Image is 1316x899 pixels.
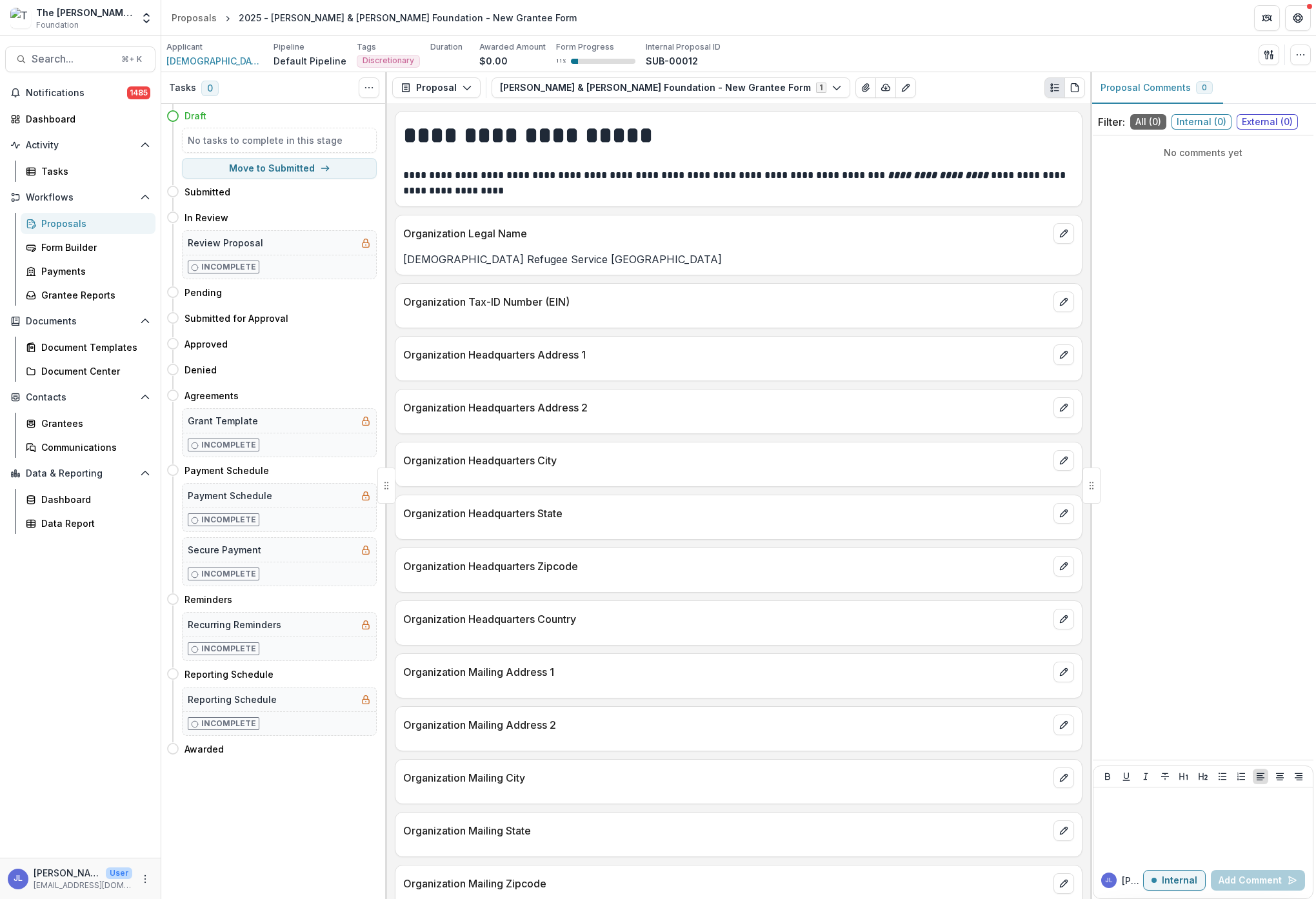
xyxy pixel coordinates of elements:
button: Strike [1157,769,1173,784]
button: Bullet List [1215,769,1230,784]
h4: Submitted for Approval [184,311,288,325]
p: Incomplete [201,568,256,580]
div: Form Builder [41,241,145,254]
span: Workflows [26,192,135,203]
button: edit [1053,662,1074,682]
span: External ( 0 ) [1237,114,1298,130]
button: Open entity switcher [137,5,155,31]
a: Data Report [21,513,155,534]
h4: Submitted [184,185,230,199]
button: Partners [1254,5,1280,31]
div: Janice Lombardo [1105,877,1113,884]
h5: Review Proposal [188,236,263,250]
button: View Attached Files [855,77,876,98]
p: Applicant [166,41,203,53]
h4: Pending [184,286,222,299]
button: Heading 2 [1195,769,1211,784]
p: Organization Headquarters Zipcode [403,558,1048,574]
button: Bold [1100,769,1115,784]
h5: Recurring Reminders [188,618,281,631]
p: Filter: [1098,114,1125,130]
div: Grantee Reports [41,288,145,302]
p: User [106,867,132,879]
h5: Grant Template [188,414,258,428]
button: edit [1053,873,1074,894]
div: ⌘ + K [119,52,145,66]
div: Communications [41,440,145,454]
h5: Payment Schedule [188,489,272,502]
p: Incomplete [201,718,256,729]
p: Pipeline [274,41,304,53]
span: 0 [1202,83,1207,92]
div: Proposals [41,217,145,230]
span: Contacts [26,392,135,403]
h4: Payment Schedule [184,464,269,477]
h5: Secure Payment [188,543,261,557]
button: Align Right [1291,769,1306,784]
span: Internal ( 0 ) [1171,114,1231,130]
button: Underline [1119,769,1134,784]
a: Communications [21,437,155,458]
p: Organization Headquarters City [403,453,1048,468]
span: 0 [201,81,219,96]
button: Ordered List [1233,769,1249,784]
button: Move to Submitted [182,158,377,179]
p: Internal [1162,875,1197,886]
button: edit [1053,767,1074,788]
button: Italicize [1138,769,1153,784]
span: 1485 [127,86,150,99]
div: Janice Lombardo [14,874,23,883]
p: Organization Mailing Zipcode [403,876,1048,891]
button: Proposal [392,77,481,98]
button: Add Comment [1211,870,1305,891]
div: Grantees [41,417,145,430]
span: Data & Reporting [26,468,135,479]
p: Organization Headquarters State [403,506,1048,521]
p: Organization Mailing Address 1 [403,664,1048,680]
p: Default Pipeline [274,54,346,68]
button: edit [1053,344,1074,365]
span: Search... [32,53,114,65]
span: Notifications [26,88,127,99]
button: Plaintext view [1044,77,1065,98]
h4: Draft [184,109,206,123]
p: Incomplete [201,261,256,273]
button: edit [1053,715,1074,735]
p: $0.00 [479,54,508,68]
div: Dashboard [41,493,145,506]
h5: Reporting Schedule [188,693,277,706]
h4: In Review [184,211,228,224]
p: Incomplete [201,439,256,451]
h4: Reminders [184,593,232,606]
p: Organization Headquarters Address 1 [403,347,1048,362]
div: The [PERSON_NAME] & [PERSON_NAME] [36,6,132,19]
img: The Charles W. & Patricia S. Bidwill [10,8,31,28]
a: Document Templates [21,337,155,358]
button: Open Data & Reporting [5,463,155,484]
button: Search... [5,46,155,72]
div: Data Report [41,517,145,530]
div: Tasks [41,164,145,178]
p: Form Progress [556,41,614,53]
button: edit [1053,450,1074,471]
button: edit [1053,556,1074,577]
button: Get Help [1285,5,1311,31]
h5: No tasks to complete in this stage [188,133,371,147]
button: More [137,871,153,887]
a: [DEMOGRAPHIC_DATA] Refugee Service [GEOGRAPHIC_DATA] [166,54,263,68]
div: 2025 - [PERSON_NAME] & [PERSON_NAME] Foundation - New Grantee Form [239,11,577,25]
a: Grantee Reports [21,284,155,306]
a: Form Builder [21,237,155,258]
a: Payments [21,261,155,282]
span: Foundation [36,19,79,31]
div: Dashboard [26,112,145,126]
button: edit [1053,609,1074,629]
button: Edit as form [895,77,916,98]
a: Dashboard [5,108,155,130]
p: Internal Proposal ID [646,41,721,53]
a: Dashboard [21,489,155,510]
button: [PERSON_NAME] & [PERSON_NAME] Foundation - New Grantee Form1 [492,77,850,98]
button: PDF view [1064,77,1085,98]
button: Internal [1143,870,1206,891]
